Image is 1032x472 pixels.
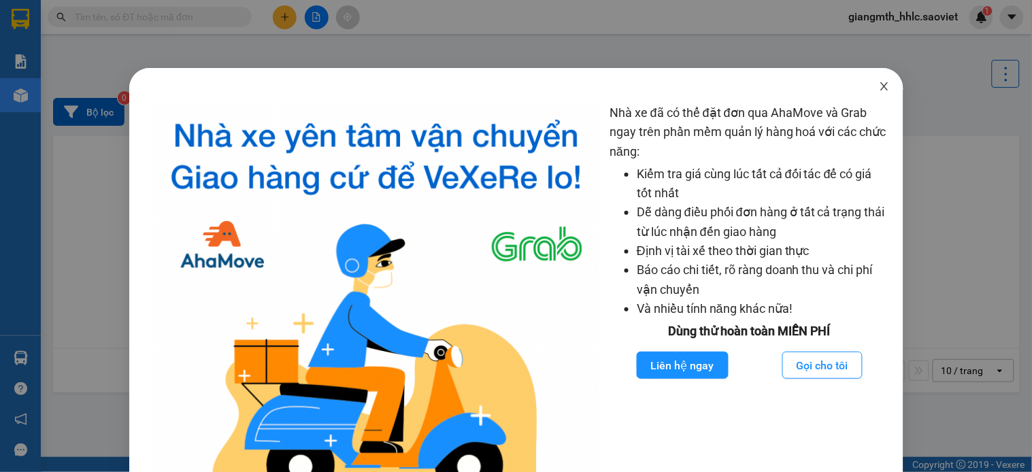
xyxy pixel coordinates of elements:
span: Gọi cho tôi [797,357,848,374]
li: Định vị tài xế theo thời gian thực [637,241,890,260]
li: Báo cáo chi tiết, rõ ràng doanh thu và chi phí vận chuyển [637,260,890,299]
div: Dùng thử hoàn toàn MIỄN PHÍ [610,322,890,341]
button: Close [865,68,903,106]
span: Liên hệ ngay [650,357,714,374]
li: Và nhiều tính năng khác nữa! [637,299,890,318]
li: Dễ dàng điều phối đơn hàng ở tất cả trạng thái từ lúc nhận đến giao hàng [637,203,890,241]
button: Liên hệ ngay [636,352,728,379]
span: close [878,81,889,92]
button: Gọi cho tôi [782,352,863,379]
li: Kiểm tra giá cùng lúc tất cả đối tác để có giá tốt nhất [637,165,890,203]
